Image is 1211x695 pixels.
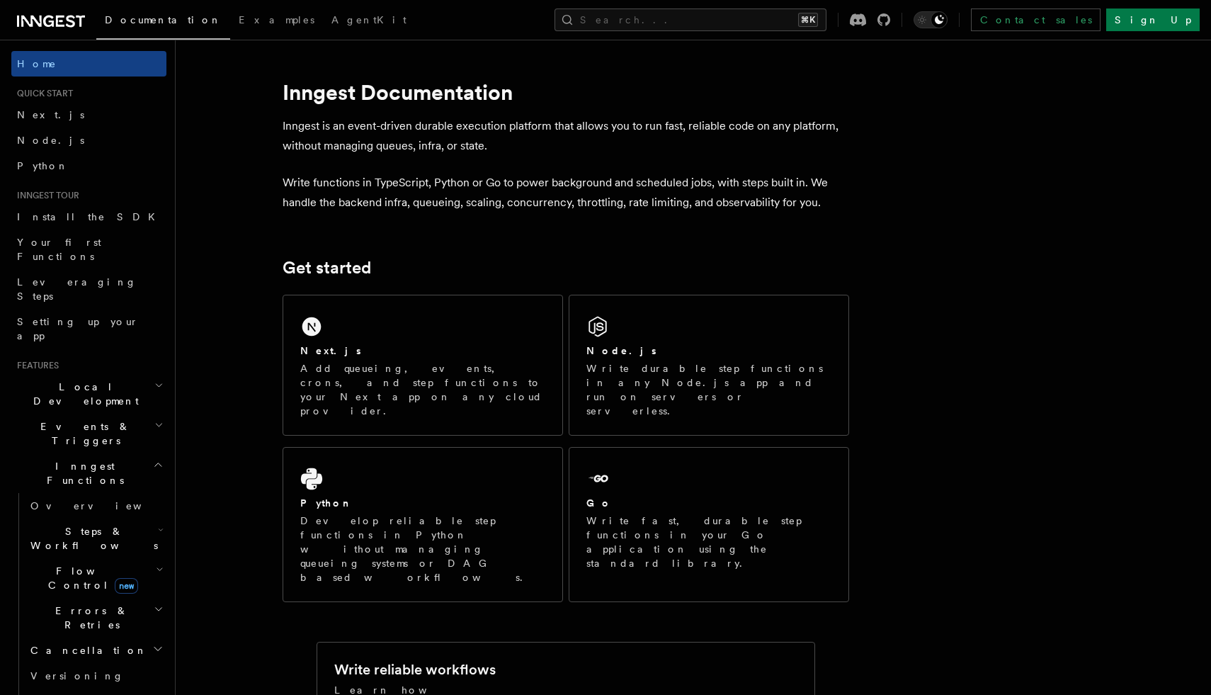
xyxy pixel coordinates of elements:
[11,269,166,309] a: Leveraging Steps
[11,419,154,448] span: Events & Triggers
[569,295,849,436] a: Node.jsWrite durable step functions in any Node.js app and run on servers or serverless.
[17,109,84,120] span: Next.js
[586,514,831,570] p: Write fast, durable step functions in your Go application using the standard library.
[11,51,166,77] a: Home
[323,4,415,38] a: AgentKit
[11,414,166,453] button: Events & Triggers
[230,4,323,38] a: Examples
[25,643,147,657] span: Cancellation
[17,316,139,341] span: Setting up your app
[17,160,69,171] span: Python
[331,14,406,26] span: AgentKit
[11,380,154,408] span: Local Development
[283,295,563,436] a: Next.jsAdd queueing, events, crons, and step functions to your Next app on any cloud provider.
[300,344,361,358] h2: Next.js
[334,660,496,679] h2: Write reliable workflows
[239,14,314,26] span: Examples
[586,361,831,418] p: Write durable step functions in any Node.js app and run on servers or serverless.
[25,493,166,519] a: Overview
[300,496,353,510] h2: Python
[105,14,222,26] span: Documentation
[11,230,166,269] a: Your first Functions
[11,102,166,128] a: Next.js
[11,128,166,153] a: Node.js
[30,670,124,682] span: Versioning
[25,663,166,689] a: Versioning
[25,598,166,638] button: Errors & Retries
[11,374,166,414] button: Local Development
[11,360,59,371] span: Features
[11,88,73,99] span: Quick start
[17,276,137,302] span: Leveraging Steps
[11,453,166,493] button: Inngest Functions
[25,524,158,553] span: Steps & Workflows
[555,9,826,31] button: Search...⌘K
[569,447,849,602] a: GoWrite fast, durable step functions in your Go application using the standard library.
[17,237,101,262] span: Your first Functions
[283,447,563,602] a: PythonDevelop reliable step functions in Python without managing queueing systems or DAG based wo...
[1106,9,1200,31] a: Sign Up
[586,344,656,358] h2: Node.js
[11,204,166,230] a: Install the SDK
[17,211,164,222] span: Install the SDK
[283,116,849,156] p: Inngest is an event-driven durable execution platform that allows you to run fast, reliable code ...
[11,309,166,349] a: Setting up your app
[25,604,154,632] span: Errors & Retries
[11,153,166,179] a: Python
[283,258,371,278] a: Get started
[300,361,545,418] p: Add queueing, events, crons, and step functions to your Next app on any cloud provider.
[798,13,818,27] kbd: ⌘K
[17,57,57,71] span: Home
[115,578,138,594] span: new
[914,11,948,28] button: Toggle dark mode
[25,558,166,598] button: Flow Controlnew
[300,514,545,584] p: Develop reliable step functions in Python without managing queueing systems or DAG based workflows.
[96,4,230,40] a: Documentation
[283,173,849,213] p: Write functions in TypeScript, Python or Go to power background and scheduled jobs, with steps bu...
[25,519,166,558] button: Steps & Workflows
[17,135,84,146] span: Node.js
[25,638,166,663] button: Cancellation
[586,496,612,510] h2: Go
[25,564,156,592] span: Flow Control
[11,190,79,201] span: Inngest tour
[11,459,153,487] span: Inngest Functions
[971,9,1101,31] a: Contact sales
[283,79,849,105] h1: Inngest Documentation
[30,500,176,512] span: Overview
